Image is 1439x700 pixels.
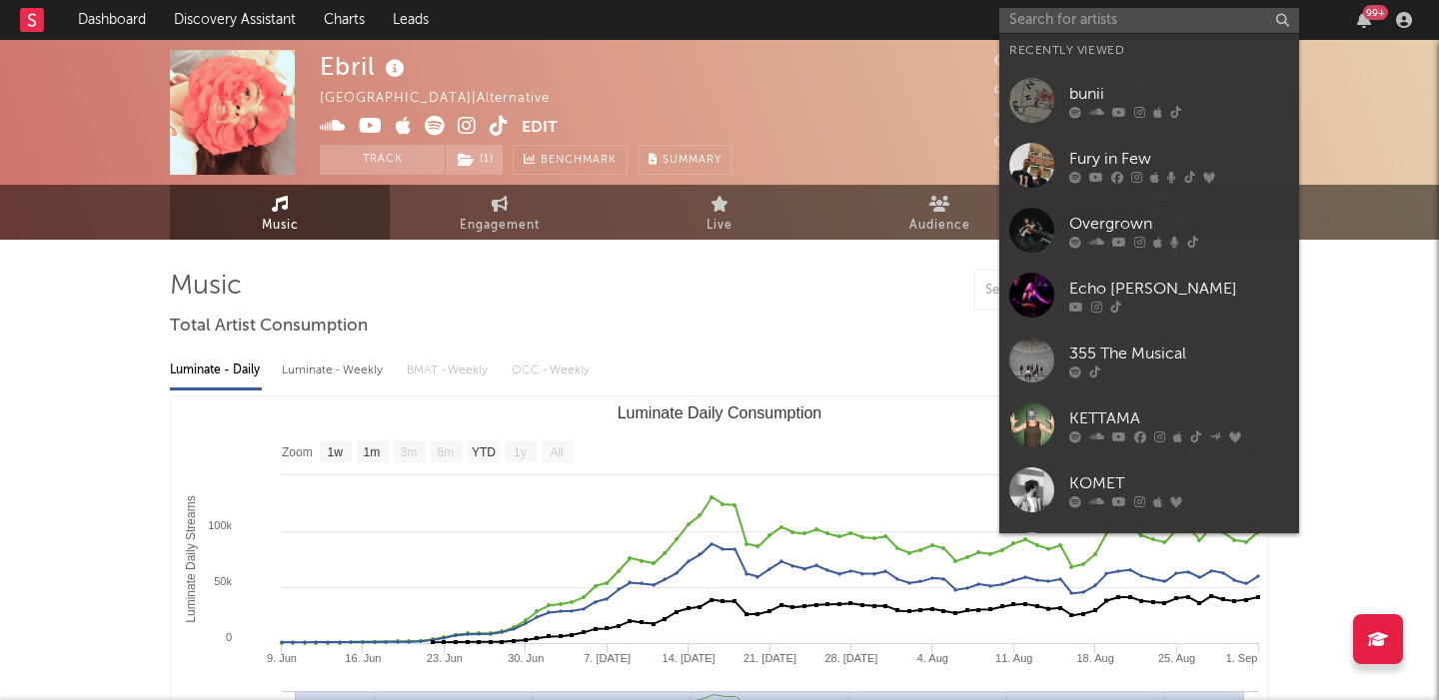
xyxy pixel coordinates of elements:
text: Luminate Daily Streams [184,495,198,622]
div: KETTAMA [1069,406,1289,430]
span: 387 [994,109,1042,122]
div: [GEOGRAPHIC_DATA] | Alternative [320,87,573,111]
text: 7. [DATE] [584,652,631,664]
button: Track [320,145,445,175]
text: 16. Jun [345,652,381,664]
div: 355 The Musical [1069,342,1289,365]
a: Overgrown [999,198,1299,263]
a: KOMET [999,457,1299,522]
span: 9,778 [994,55,1055,68]
text: 4. Aug [917,652,948,664]
button: 99+ [1357,12,1371,28]
a: Benchmark [513,145,628,175]
button: (1) [446,145,503,175]
text: 1m [364,445,381,459]
text: 21. [DATE] [743,652,796,664]
text: 3m [401,445,418,459]
a: Music [170,185,390,240]
text: 1w [328,445,344,459]
button: Summary [638,145,732,175]
span: 10,500 [994,82,1063,95]
div: bunii [1069,82,1289,106]
text: 11. Aug [995,652,1032,664]
text: YTD [472,445,496,459]
text: 30. Jun [508,652,544,664]
a: [PERSON_NAME] [999,522,1299,587]
div: Recently Viewed [1009,39,1289,63]
div: Ebril [320,50,410,83]
div: KOMET [1069,471,1289,495]
input: Search by song name or URL [975,283,1186,299]
a: Live [610,185,829,240]
span: Total Artist Consumption [170,315,368,339]
span: Music [262,214,299,238]
span: Summary [663,155,721,166]
text: 0 [226,631,232,643]
span: Live [707,214,732,238]
text: 25. Aug [1158,652,1195,664]
text: 1y [514,445,527,459]
text: 18. Aug [1077,652,1114,664]
div: Fury in Few [1069,147,1289,171]
a: Audience [829,185,1049,240]
span: Benchmark [541,149,617,173]
text: All [550,445,563,459]
text: Zoom [282,445,313,459]
span: Engagement [460,214,540,238]
button: Edit [522,116,558,141]
a: KETTAMA [999,392,1299,457]
text: 6m [438,445,455,459]
span: Jump Score: 97.2 [994,160,1111,173]
div: Overgrown [1069,212,1289,236]
a: Fury in Few [999,133,1299,198]
span: 494,763 Monthly Listeners [994,136,1195,149]
div: Luminate - Daily [170,353,262,387]
a: bunii [999,68,1299,133]
text: 28. [DATE] [824,652,877,664]
text: 14. [DATE] [663,652,716,664]
text: 100k [208,519,232,531]
a: Echo [PERSON_NAME] [999,263,1299,328]
input: Search for artists [999,8,1299,33]
text: 50k [214,575,232,587]
span: ( 1 ) [445,145,504,175]
a: 355 The Musical [999,328,1299,392]
a: Engagement [390,185,610,240]
div: Luminate - Weekly [282,353,387,387]
text: Luminate Daily Consumption [618,404,822,421]
div: Echo [PERSON_NAME] [1069,277,1289,301]
div: 99 + [1363,5,1388,20]
span: Audience [909,214,970,238]
text: 1. Sep [1226,652,1258,664]
text: 9. Jun [267,652,297,664]
text: 23. Jun [427,652,463,664]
